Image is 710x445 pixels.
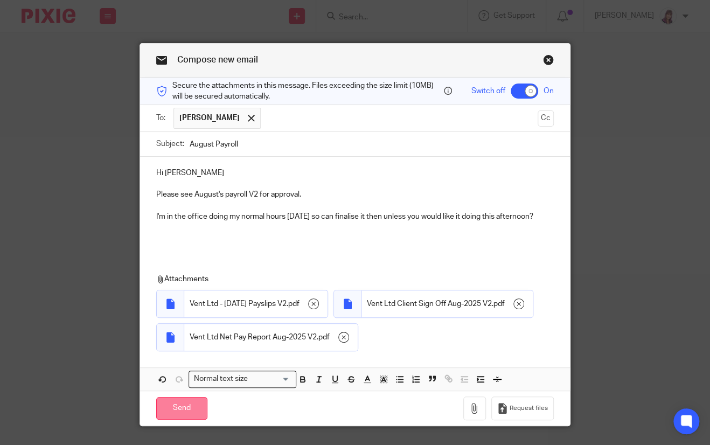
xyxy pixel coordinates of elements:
span: Secure the attachments in this message. Files exceeding the size limit (10MB) will be secured aut... [172,80,441,102]
label: Subject: [156,138,184,149]
p: I'm in the office doing my normal hours [DATE] so can finalise it then unless you would like it d... [156,211,554,222]
input: Send [156,397,207,420]
label: To: [156,113,168,123]
div: Search for option [189,371,296,387]
span: Request files [510,404,548,413]
p: Attachments [156,274,551,284]
span: Switch off [471,86,505,96]
span: pdf [318,332,330,343]
div: . [361,290,533,317]
span: Normal text size [191,373,250,385]
span: Vent Ltd Client Sign Off Aug-2025 V2 [367,298,492,309]
a: Close this dialog window [543,54,554,69]
button: Cc [538,110,554,127]
span: Compose new email [177,55,258,64]
span: Vent Ltd Net Pay Report Aug-2025 V2 [190,332,317,343]
span: [PERSON_NAME] [179,113,240,123]
p: Please see August's payroll V2 for approval. [156,189,554,200]
button: Request files [491,397,554,421]
div: . [184,290,328,317]
span: pdf [493,298,505,309]
span: pdf [288,298,300,309]
div: . [184,324,358,351]
span: On [544,86,554,96]
p: Hi [PERSON_NAME] [156,168,554,178]
input: Search for option [251,373,290,385]
span: Vent Ltd - [DATE] Payslips V2 [190,298,287,309]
